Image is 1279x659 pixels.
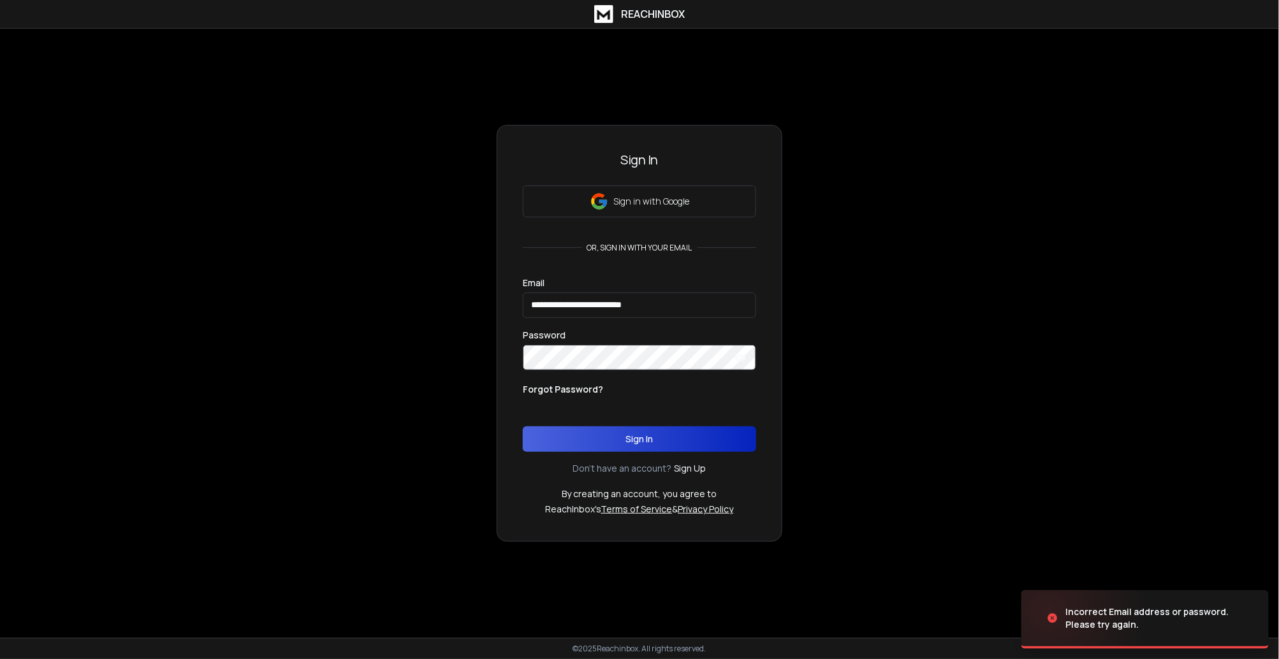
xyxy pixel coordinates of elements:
[546,503,734,516] p: ReachInbox's &
[523,331,566,340] label: Password
[594,5,685,23] a: ReachInbox
[678,503,734,515] a: Privacy Policy
[614,195,690,208] p: Sign in with Google
[523,151,756,169] h3: Sign In
[523,279,544,287] label: Email
[573,462,672,475] p: Don't have an account?
[523,383,603,396] p: Forgot Password?
[573,644,706,654] p: © 2025 Reachinbox. All rights reserved.
[562,488,717,500] p: By creating an account, you agree to
[621,6,685,22] h1: ReachInbox
[523,185,756,217] button: Sign in with Google
[582,243,698,253] p: or, sign in with your email
[1021,584,1149,653] img: image
[675,462,706,475] a: Sign Up
[594,5,613,23] img: logo
[1066,605,1253,631] div: Incorrect Email address or password. Please try again.
[523,426,756,452] button: Sign In
[601,503,673,515] a: Terms of Service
